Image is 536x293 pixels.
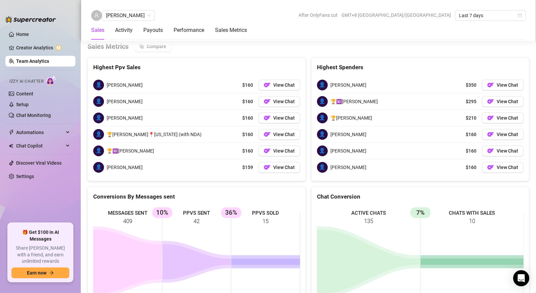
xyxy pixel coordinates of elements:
span: View Chat [273,115,295,121]
span: 👤 [93,80,104,90]
span: $160 [242,81,253,89]
span: 👤 [93,129,104,140]
span: [PERSON_NAME] [330,131,366,138]
span: View Chat [273,132,295,137]
a: Team Analytics [16,58,49,64]
img: OF [264,148,271,154]
span: 🏆[PERSON_NAME] [330,114,372,122]
span: Compare [147,44,166,49]
span: View Chat [497,115,518,121]
span: [PERSON_NAME] [330,147,366,155]
span: 👤 [93,162,104,173]
span: arrow-right [49,270,54,275]
span: 🎁 Get $100 in AI Messages [11,229,69,242]
button: OFView Chat [258,96,300,107]
button: OFView Chat [482,96,524,107]
img: OF [264,98,271,105]
span: 👤 [317,145,328,156]
span: Chiarra Dorado [106,10,151,20]
div: Performance [174,26,204,34]
div: Highest Ppv Sales [93,63,300,72]
button: OFView Chat [258,162,300,173]
a: OFView Chat [258,129,300,140]
div: Payouts [143,26,163,34]
span: 👤 [317,96,328,107]
span: $210 [466,114,476,122]
button: OFView Chat [482,113,524,123]
span: $160 [242,147,253,155]
img: OF [264,164,271,171]
img: OF [264,131,271,138]
img: Chat Copilot [9,143,13,148]
span: Chat Copilot [16,140,64,151]
span: [PERSON_NAME] [107,114,143,122]
a: Content [16,91,33,96]
span: 🏆[PERSON_NAME]📍[US_STATE] (with NDA) [107,131,202,138]
div: Chat Conversion [317,192,524,201]
img: OF [487,131,494,138]
div: Activity [115,26,133,34]
span: [PERSON_NAME] [330,81,366,89]
div: Open Intercom Messenger [513,270,529,286]
span: View Chat [273,165,295,170]
span: Izzy AI Chatter [9,78,43,85]
span: [PERSON_NAME] [107,164,143,171]
span: Automations [16,127,64,138]
span: View Chat [497,82,518,88]
a: Setup [16,102,29,107]
span: [PERSON_NAME] [107,81,143,89]
span: $160 [242,98,253,105]
span: $160 [466,131,476,138]
span: 👤 [317,80,328,90]
img: OF [487,148,494,154]
button: Compare [134,41,172,52]
span: View Chat [273,82,295,88]
span: $160 [242,131,253,138]
button: OFView Chat [482,80,524,90]
span: [PERSON_NAME] [107,98,143,105]
button: OFView Chat [482,145,524,156]
a: Discover Viral Videos [16,160,62,166]
img: logo-BBDzfeDw.svg [5,16,56,23]
span: View Chat [497,99,518,104]
span: $160 [242,114,253,122]
img: OF [487,164,494,171]
a: Settings [16,174,34,179]
button: Earn nowarrow-right [11,267,69,278]
span: $295 [466,98,476,105]
div: Conversions By Messages sent [93,192,300,201]
span: 👤 [93,113,104,123]
span: [PERSON_NAME] [330,164,366,171]
button: OFView Chat [482,162,524,173]
button: OFView Chat [258,145,300,156]
span: View Chat [497,132,518,137]
img: OF [264,115,271,121]
span: 👤 [317,113,328,123]
span: user [94,13,99,18]
span: $160 [466,164,476,171]
a: OFView Chat [258,113,300,123]
img: OF [264,82,271,88]
img: OF [487,115,494,121]
span: View Chat [273,148,295,154]
a: Creator Analytics exclamation-circle [16,42,70,53]
span: $159 [242,164,253,171]
span: thunderbolt [9,130,14,135]
a: Chat Monitoring [16,113,51,118]
span: GMT+8 [GEOGRAPHIC_DATA]/[GEOGRAPHIC_DATA] [342,10,451,20]
span: 👤 [93,145,104,156]
button: OFView Chat [482,129,524,140]
img: OF [487,98,494,105]
span: Earn now [27,270,46,276]
a: Home [16,32,29,37]
button: OFView Chat [258,80,300,90]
